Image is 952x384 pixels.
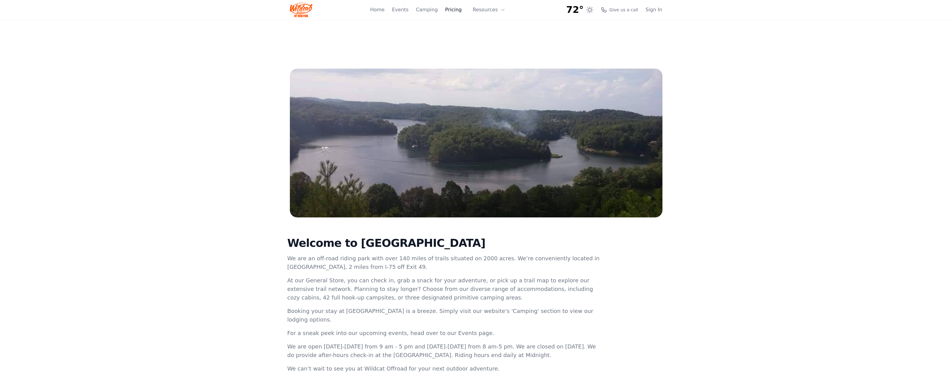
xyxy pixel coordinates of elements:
[287,254,601,271] p: We are an off-road riding park with over 140 miles of trails situated on 2000 acres. We’re conven...
[287,342,601,360] p: We are open [DATE]-[DATE] from 9 am - 5 pm and [DATE]-[DATE] from 8 am-5 pm. We are closed on [DA...
[566,4,584,15] span: 72°
[370,6,385,13] a: Home
[287,364,601,373] p: We can’t wait to see you at Wildcat Offroad for your next outdoor adventure.
[287,307,601,324] p: Booking your stay at [GEOGRAPHIC_DATA] is a breeze. Simply visit our website's 'Camping' section ...
[469,4,509,16] button: Resources
[601,7,638,13] a: Give us a call
[287,237,601,249] h2: Welcome to [GEOGRAPHIC_DATA]
[445,6,462,13] a: Pricing
[287,329,601,337] p: For a sneak peek into our upcoming events, head over to our Events page.
[646,6,662,13] a: Sign In
[392,6,408,13] a: Events
[416,6,438,13] a: Camping
[290,2,313,17] img: Wildcat Logo
[609,7,638,13] span: Give us a call
[287,276,601,302] p: At our General Store, you can check in, grab a snack for your adventure, or pick up a trail map t...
